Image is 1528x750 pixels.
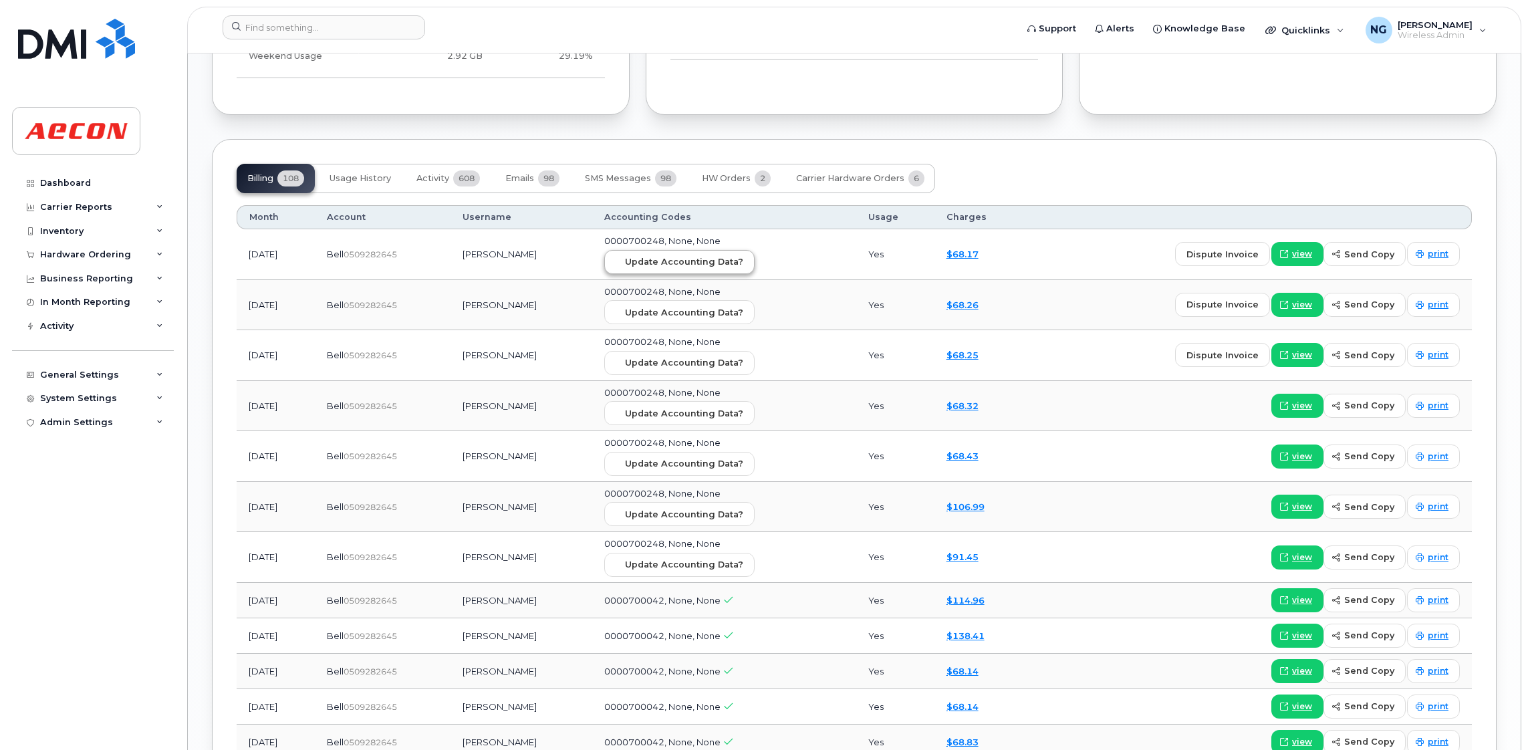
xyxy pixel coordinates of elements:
[1407,588,1460,612] a: print
[856,482,934,533] td: Yes
[1175,242,1270,266] button: dispute invoice
[1271,445,1323,469] a: view
[625,457,743,470] span: Update Accounting Data?
[604,701,721,712] span: 0000700042, None, None
[451,532,592,583] td: [PERSON_NAME]
[416,173,449,184] span: Activity
[1344,594,1394,606] span: send copy
[330,173,391,184] span: Usage History
[451,205,592,229] th: Username
[604,235,721,246] span: 0000700248, None, None
[604,553,755,577] button: Update Accounting Data?
[1428,736,1448,748] span: print
[1292,501,1312,513] span: view
[1344,629,1394,642] span: send copy
[1428,248,1448,260] span: print
[327,551,344,562] span: Bell
[1344,399,1394,412] span: send copy
[946,737,979,747] a: $68.83
[1344,248,1394,261] span: send copy
[1407,293,1460,317] a: print
[237,689,315,725] td: [DATE]
[344,300,397,310] span: 0509282645
[604,630,721,641] span: 0000700042, None, None
[451,654,592,689] td: [PERSON_NAME]
[237,532,315,583] td: [DATE]
[1428,701,1448,713] span: print
[604,336,721,347] span: 0000700248, None, None
[1271,495,1323,519] a: view
[344,451,397,461] span: 0509282645
[856,229,934,280] td: Yes
[604,502,755,526] button: Update Accounting Data?
[327,299,344,310] span: Bell
[1407,695,1460,719] a: print
[625,407,743,420] span: Update Accounting Data?
[1428,630,1448,642] span: print
[1428,299,1448,311] span: print
[796,173,904,184] span: Carrier Hardware Orders
[327,451,344,461] span: Bell
[1292,400,1312,412] span: view
[1256,17,1354,43] div: Quicklinks
[604,437,721,448] span: 0000700248, None, None
[1323,545,1406,570] button: send copy
[1398,30,1473,41] span: Wireless Admin
[946,451,979,461] a: $68.43
[604,737,721,747] span: 0000700042, None, None
[1407,495,1460,519] a: print
[1271,624,1323,648] a: view
[1106,22,1134,35] span: Alerts
[237,381,315,432] td: [DATE]
[946,350,979,360] a: $68.25
[1323,343,1406,367] button: send copy
[237,431,315,482] td: [DATE]
[237,618,315,654] td: [DATE]
[604,538,721,549] span: 0000700248, None, None
[856,532,934,583] td: Yes
[1292,701,1312,713] span: view
[1344,450,1394,463] span: send copy
[1175,343,1270,367] button: dispute invoice
[344,631,397,641] span: 0509282645
[625,356,743,369] span: Update Accounting Data?
[451,330,592,381] td: [PERSON_NAME]
[1323,394,1406,418] button: send copy
[1175,293,1270,317] button: dispute invoice
[1407,343,1460,367] a: print
[908,170,924,186] span: 6
[585,173,651,184] span: SMS Messages
[1344,551,1394,564] span: send copy
[327,595,344,606] span: Bell
[344,702,397,712] span: 0509282645
[604,666,721,676] span: 0000700042, None, None
[1370,22,1387,38] span: NG
[604,351,755,375] button: Update Accounting Data?
[856,618,934,654] td: Yes
[856,431,934,482] td: Yes
[1323,445,1406,469] button: send copy
[327,501,344,512] span: Bell
[237,583,315,618] td: [DATE]
[538,170,559,186] span: 98
[1344,664,1394,677] span: send copy
[1428,400,1448,412] span: print
[237,205,315,229] th: Month
[946,595,985,606] a: $114.96
[1344,501,1394,513] span: send copy
[237,35,372,78] td: Weekend Usage
[1323,495,1406,519] button: send copy
[1407,445,1460,469] a: print
[625,255,743,268] span: Update Accounting Data?
[1323,624,1406,648] button: send copy
[1323,293,1406,317] button: send copy
[315,205,451,229] th: Account
[1407,624,1460,648] a: print
[604,300,755,324] button: Update Accounting Data?
[237,229,315,280] td: [DATE]
[1292,594,1312,606] span: view
[327,350,344,360] span: Bell
[1271,394,1323,418] a: view
[1271,588,1323,612] a: view
[1344,298,1394,311] span: send copy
